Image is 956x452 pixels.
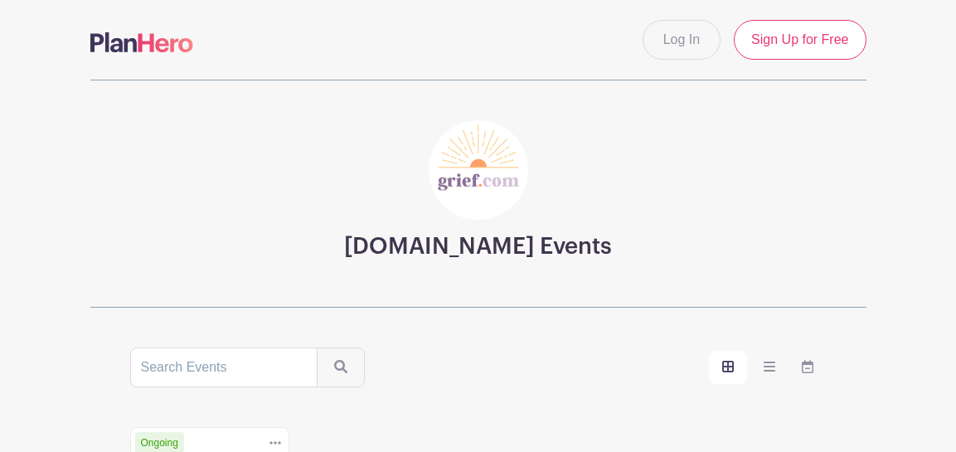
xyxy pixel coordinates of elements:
[734,20,866,60] a: Sign Up for Free
[344,233,612,260] h3: [DOMAIN_NAME] Events
[90,32,193,52] img: logo-507f7623f17ff9eddc593b1ce0a138ce2505c220e1c5a4e2b4648c50719b7d32.svg
[130,348,318,387] input: Search Events
[709,351,827,384] div: order and view
[429,120,528,220] img: grief-logo-planhero.png
[643,20,721,60] a: Log In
